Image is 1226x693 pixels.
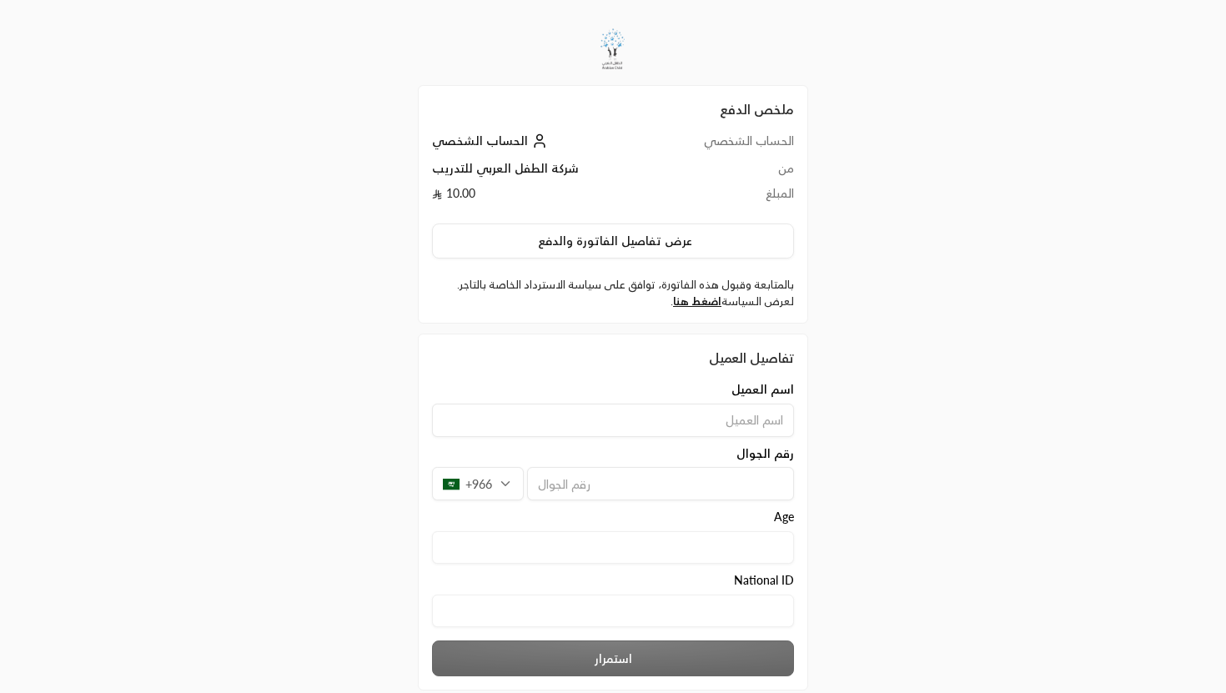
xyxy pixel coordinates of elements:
[432,99,794,119] h2: ملخص الدفع
[432,348,794,368] div: تفاصيل العميل
[731,381,794,398] span: اسم العميل
[590,27,636,72] img: Company Logo
[432,404,794,437] input: اسم العميل
[432,223,794,259] button: عرض تفاصيل الفاتورة والدفع
[432,277,794,309] label: بالمتابعة وقبول هذه الفاتورة، توافق على سياسة الاسترداد الخاصة بالتاجر. لعرض السياسة .
[432,185,656,210] td: 10.00
[673,294,721,308] a: اضغط هنا
[656,133,794,160] td: الحساب الشخصي
[734,572,794,589] span: National ID
[432,133,551,148] a: الحساب الشخصي
[432,467,524,500] div: +966
[432,133,528,148] span: الحساب الشخصي
[656,185,794,210] td: المبلغ
[527,467,794,500] input: رقم الجوال
[774,509,794,525] span: Age
[432,160,656,185] td: شركة الطفل العربي للتدريب
[736,445,794,462] span: رقم الجوال
[656,160,794,185] td: من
